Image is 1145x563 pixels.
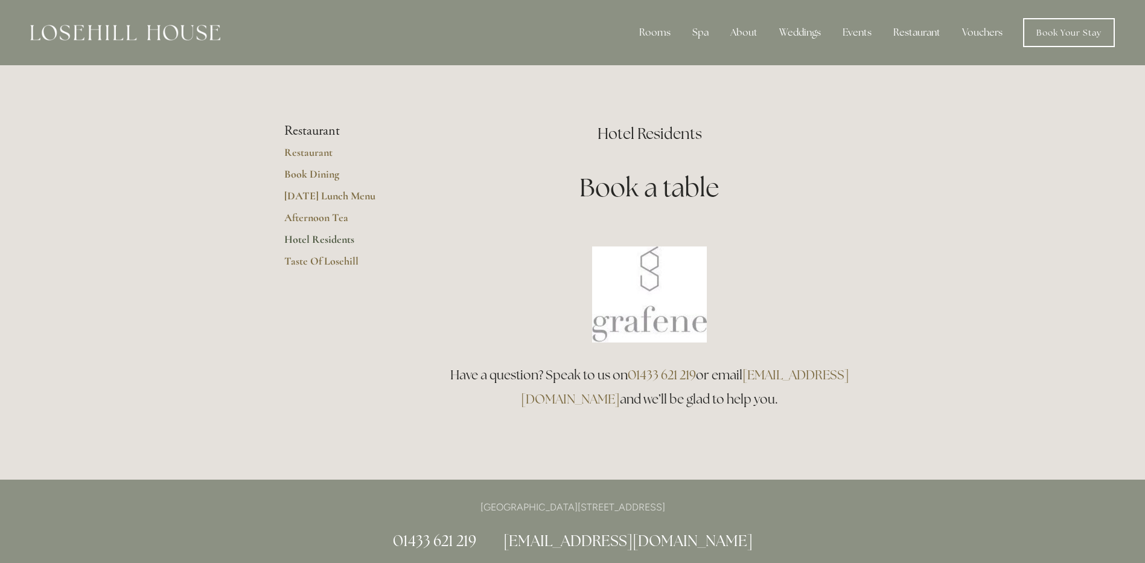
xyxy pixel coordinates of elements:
img: Losehill House [30,25,220,40]
p: [GEOGRAPHIC_DATA][STREET_ADDRESS] [284,499,861,515]
a: Book Dining [284,167,400,189]
div: Rooms [630,21,680,45]
a: Afternoon Tea [284,211,400,233]
li: Restaurant [284,123,400,139]
a: 01433 621 219 [628,367,696,383]
div: About [721,21,767,45]
a: Taste Of Losehill [284,254,400,276]
h3: Have a question? Speak to us on or email and we’ll be glad to help you. [438,363,861,411]
h1: Book a table [438,170,861,205]
div: Spa [683,21,718,45]
a: Book Your Stay [1023,18,1115,47]
a: Vouchers [952,21,1012,45]
a: [DATE] Lunch Menu [284,189,400,211]
a: Restaurant [284,146,400,167]
a: 01433 621 219 [393,531,476,550]
a: Hotel Residents [284,233,400,254]
a: [EMAIL_ADDRESS][DOMAIN_NAME] [521,367,849,407]
div: Events [833,21,881,45]
div: Restaurant [884,21,950,45]
a: [EMAIL_ADDRESS][DOMAIN_NAME] [503,531,753,550]
h2: Hotel Residents [438,123,861,144]
img: Book a table at Grafene Restaurant @ Losehill [592,246,707,343]
div: Weddings [770,21,831,45]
